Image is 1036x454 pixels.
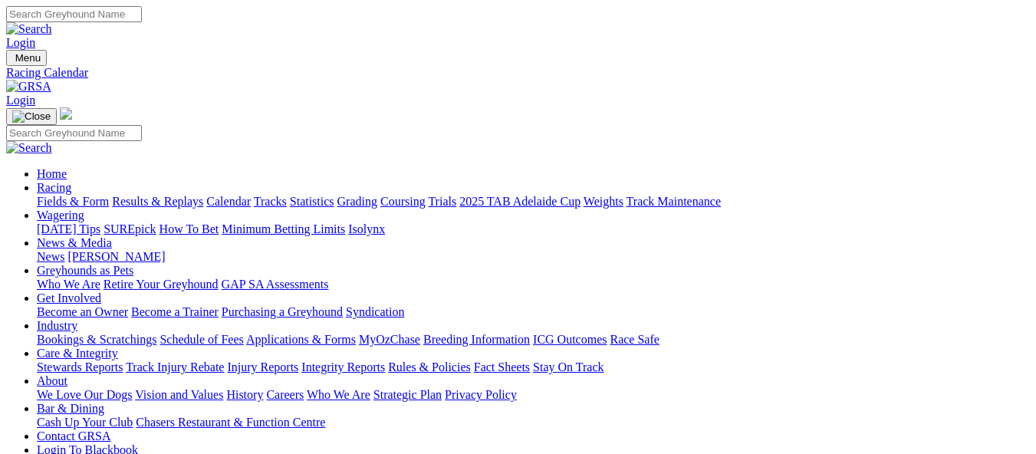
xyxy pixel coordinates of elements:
span: Menu [15,52,41,64]
a: Race Safe [610,333,659,346]
a: GAP SA Assessments [222,278,329,291]
a: Greyhounds as Pets [37,264,133,277]
a: Rules & Policies [388,360,471,373]
img: logo-grsa-white.png [60,107,72,120]
a: Track Maintenance [627,195,721,208]
a: Fields & Form [37,195,109,208]
a: Vision and Values [135,388,223,401]
a: Applications & Forms [246,333,356,346]
div: Bar & Dining [37,416,1030,429]
img: Search [6,141,52,155]
a: Weights [584,195,623,208]
div: About [37,388,1030,402]
a: Schedule of Fees [160,333,243,346]
button: Toggle navigation [6,50,47,66]
a: Minimum Betting Limits [222,222,345,235]
a: Breeding Information [423,333,530,346]
div: Wagering [37,222,1030,236]
a: Bar & Dining [37,402,104,415]
a: Injury Reports [227,360,298,373]
a: Who We Are [307,388,370,401]
a: Racing [37,181,71,194]
div: Greyhounds as Pets [37,278,1030,291]
div: Get Involved [37,305,1030,319]
a: [DATE] Tips [37,222,100,235]
a: Syndication [346,305,404,318]
a: SUREpick [104,222,156,235]
img: GRSA [6,80,51,94]
a: Coursing [380,195,426,208]
a: Results & Replays [112,195,203,208]
a: Home [37,167,67,180]
input: Search [6,125,142,141]
a: Become an Owner [37,305,128,318]
a: Statistics [290,195,334,208]
a: Racing Calendar [6,66,1030,80]
a: Stay On Track [533,360,604,373]
a: [PERSON_NAME] [67,250,165,263]
a: Care & Integrity [37,347,118,360]
a: Cash Up Your Club [37,416,133,429]
a: Trials [428,195,456,208]
a: Calendar [206,195,251,208]
a: Track Injury Rebate [126,360,224,373]
a: We Love Our Dogs [37,388,132,401]
a: Fact Sheets [474,360,530,373]
a: Wagering [37,209,84,222]
a: Contact GRSA [37,429,110,442]
a: Login [6,36,35,49]
a: Isolynx [348,222,385,235]
a: Get Involved [37,291,101,304]
a: News & Media [37,236,112,249]
div: Industry [37,333,1030,347]
a: How To Bet [160,222,219,235]
a: Tracks [254,195,287,208]
img: Search [6,22,52,36]
a: Login [6,94,35,107]
input: Search [6,6,142,22]
div: Care & Integrity [37,360,1030,374]
a: Bookings & Scratchings [37,333,156,346]
a: Purchasing a Greyhound [222,305,343,318]
img: Close [12,110,51,123]
a: Strategic Plan [373,388,442,401]
button: Toggle navigation [6,108,57,125]
a: MyOzChase [359,333,420,346]
div: News & Media [37,250,1030,264]
a: About [37,374,67,387]
a: Who We Are [37,278,100,291]
a: News [37,250,64,263]
a: ICG Outcomes [533,333,607,346]
a: Privacy Policy [445,388,517,401]
a: Careers [266,388,304,401]
a: 2025 TAB Adelaide Cup [459,195,580,208]
a: Retire Your Greyhound [104,278,219,291]
a: History [226,388,263,401]
div: Racing [37,195,1030,209]
a: Integrity Reports [301,360,385,373]
a: Industry [37,319,77,332]
a: Chasers Restaurant & Function Centre [136,416,325,429]
a: Become a Trainer [131,305,219,318]
a: Grading [337,195,377,208]
a: Stewards Reports [37,360,123,373]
